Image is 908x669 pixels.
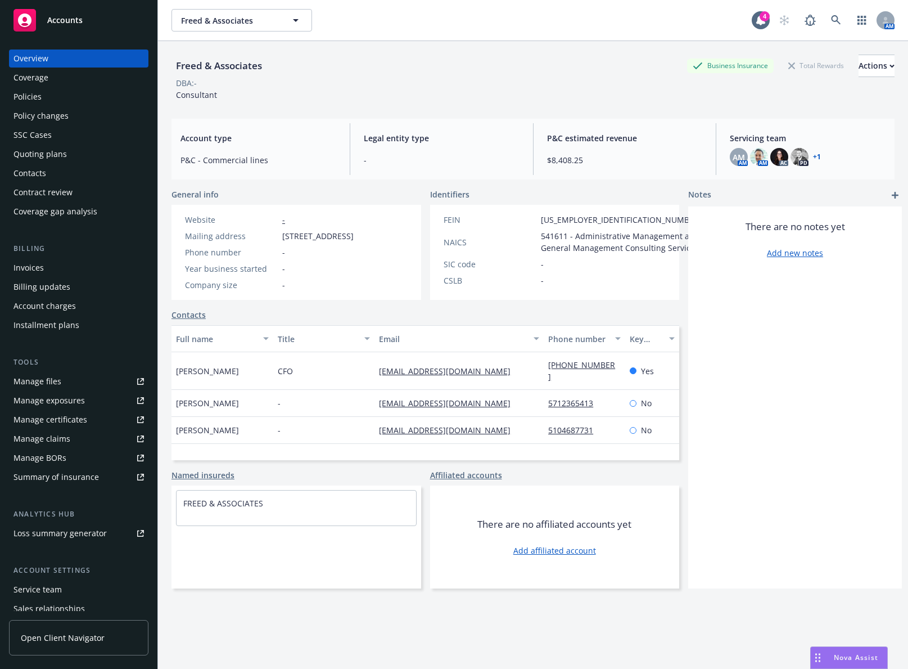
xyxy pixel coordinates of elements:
[811,647,825,668] div: Drag to move
[13,372,61,390] div: Manage files
[176,77,197,89] div: DBA: -
[176,333,256,345] div: Full name
[548,333,608,345] div: Phone number
[9,372,148,390] a: Manage files
[176,424,239,436] span: [PERSON_NAME]
[180,132,336,144] span: Account type
[444,275,536,286] div: CSLB
[364,132,519,144] span: Legal entity type
[176,397,239,409] span: [PERSON_NAME]
[282,279,285,291] span: -
[13,600,85,618] div: Sales relationships
[773,9,796,32] a: Start snowing
[888,188,902,202] a: add
[641,424,652,436] span: No
[444,236,536,248] div: NAICS
[13,524,107,542] div: Loss summary generator
[181,15,278,26] span: Freed & Associates
[47,16,83,25] span: Accounts
[13,297,76,315] div: Account charges
[183,498,263,509] a: FREED & ASSOCIATES
[171,325,273,352] button: Full name
[364,154,519,166] span: -
[444,258,536,270] div: SIC code
[185,214,278,226] div: Website
[825,9,847,32] a: Search
[13,259,44,277] div: Invoices
[9,581,148,599] a: Service team
[9,449,148,467] a: Manage BORs
[273,325,375,352] button: Title
[13,50,48,68] div: Overview
[13,449,66,467] div: Manage BORs
[9,107,148,125] a: Policy changes
[9,278,148,296] a: Billing updates
[641,397,652,409] span: No
[9,468,148,486] a: Summary of insurance
[176,365,239,377] span: [PERSON_NAME]
[185,246,278,258] div: Phone number
[282,246,285,258] span: -
[9,392,148,410] a: Manage exposures
[278,424,281,436] span: -
[278,397,281,409] span: -
[767,247,823,259] a: Add new notes
[9,297,148,315] a: Account charges
[171,469,234,481] a: Named insureds
[9,600,148,618] a: Sales relationships
[282,263,285,275] span: -
[641,365,654,377] span: Yes
[513,545,596,556] a: Add affiliated account
[13,411,87,429] div: Manage certificates
[544,325,625,352] button: Phone number
[278,365,293,377] span: CFO
[444,214,536,226] div: FEIN
[625,325,679,352] button: Key contact
[859,55,895,77] div: Actions
[13,183,73,201] div: Contract review
[13,392,85,410] div: Manage exposures
[630,333,662,345] div: Key contact
[9,126,148,144] a: SSC Cases
[9,69,148,87] a: Coverage
[9,243,148,254] div: Billing
[430,188,469,200] span: Identifiers
[9,164,148,182] a: Contacts
[477,518,631,531] span: There are no affiliated accounts yet
[13,278,70,296] div: Billing updates
[185,230,278,242] div: Mailing address
[9,430,148,448] a: Manage claims
[9,5,148,36] a: Accounts
[13,430,70,448] div: Manage claims
[13,468,99,486] div: Summary of insurance
[9,411,148,429] a: Manage certificates
[9,565,148,576] div: Account settings
[171,188,219,200] span: General info
[799,9,821,32] a: Report a Bug
[687,59,774,73] div: Business Insurance
[859,55,895,77] button: Actions
[547,154,703,166] span: $8,408.25
[21,632,105,644] span: Open Client Navigator
[760,11,770,21] div: 4
[282,214,285,225] a: -
[783,59,850,73] div: Total Rewards
[171,59,266,73] div: Freed & Associates
[770,148,788,166] img: photo
[9,203,148,221] a: Coverage gap analysis
[282,230,354,242] span: [STREET_ADDRESS]
[9,316,148,334] a: Installment plans
[746,220,845,234] span: There are no notes yet
[13,164,46,182] div: Contacts
[13,316,79,334] div: Installment plans
[541,275,544,286] span: -
[851,9,873,32] a: Switch app
[171,309,206,321] a: Contacts
[541,230,702,254] span: 541611 - Administrative Management and General Management Consulting Services
[541,258,544,270] span: -
[730,132,886,144] span: Servicing team
[13,88,42,106] div: Policies
[548,425,602,435] a: 5104687731
[541,214,702,226] span: [US_EMPLOYER_IDENTIFICATION_NUMBER]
